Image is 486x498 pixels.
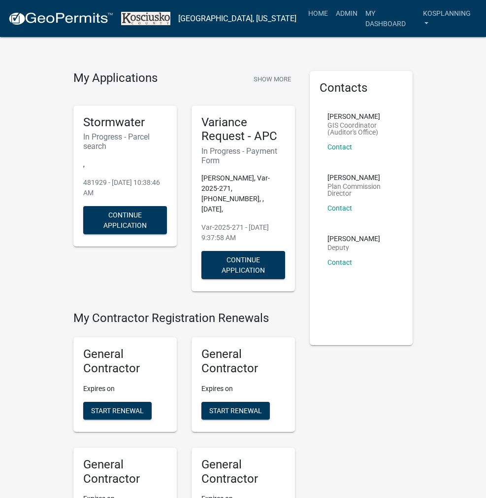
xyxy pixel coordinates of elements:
a: kosplanning [419,4,478,33]
button: Continue Application [83,206,167,234]
span: Start Renewal [91,406,144,414]
p: [PERSON_NAME], Var-2025-271, [PHONE_NUMBER], , [DATE], [201,173,285,214]
h4: My Contractor Registration Renewals [73,311,295,325]
p: [PERSON_NAME] [327,174,395,181]
h5: General Contractor [201,458,285,486]
span: Start Renewal [209,406,262,414]
button: Continue Application [201,251,285,279]
button: Start Renewal [83,402,152,420]
a: Contact [327,143,352,151]
p: Expires on [201,384,285,394]
button: Start Renewal [201,402,270,420]
h5: General Contractor [201,347,285,376]
h5: General Contractor [83,347,167,376]
h6: In Progress - Payment Form [201,146,285,165]
h5: Variance Request - APC [201,115,285,144]
p: GIS Coordinator (Auditor's Office) [327,122,395,136]
p: Plan Commission Director [327,183,395,197]
h5: Contacts [320,81,403,95]
img: Kosciusko County, Indiana [121,12,170,25]
button: Show More [250,71,295,87]
p: [PERSON_NAME] [327,235,380,242]
a: My Dashboard [361,4,419,33]
h5: General Contractor [83,458,167,486]
a: [GEOGRAPHIC_DATA], [US_STATE] [178,10,296,27]
p: [PERSON_NAME] [327,113,395,120]
p: 481929 - [DATE] 10:38:46 AM [83,178,167,198]
p: , [83,159,167,170]
p: Expires on [83,384,167,394]
h5: Stormwater [83,115,167,130]
p: Var-2025-271 - [DATE] 9:37:58 AM [201,222,285,243]
h4: My Applications [73,71,158,86]
a: Contact [327,204,352,212]
a: Contact [327,258,352,266]
a: Home [304,4,332,23]
h6: In Progress - Parcel search [83,132,167,151]
a: Admin [332,4,361,23]
p: Deputy [327,244,380,251]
